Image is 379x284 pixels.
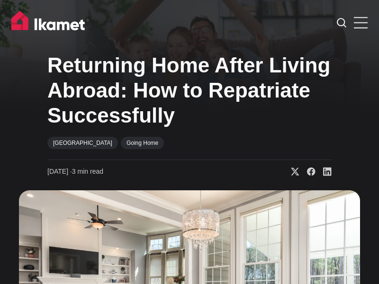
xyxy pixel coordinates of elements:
img: Ikamet home [11,11,89,35]
a: Share on Linkedin [316,167,332,177]
a: [GEOGRAPHIC_DATA] [47,137,118,149]
span: [DATE] ∙ [47,168,72,175]
time: 3 min read [47,167,103,177]
a: Share on X [283,167,299,177]
a: Going Home [121,137,164,149]
h1: Returning Home After Living Abroad: How to Repatriate Successfully [47,53,332,128]
a: Share on Facebook [299,167,316,177]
